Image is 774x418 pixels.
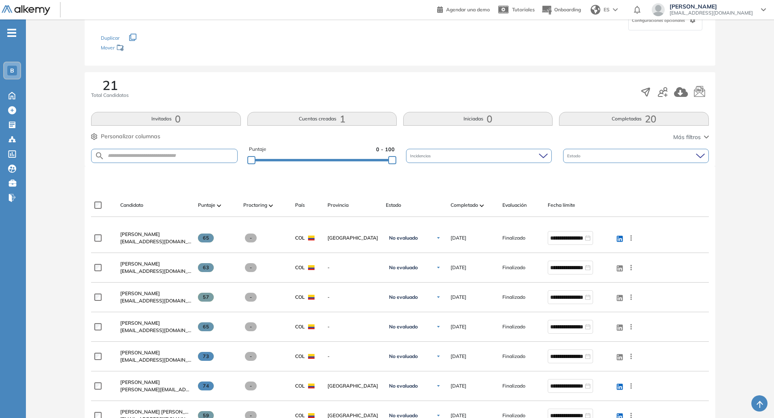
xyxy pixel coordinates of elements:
span: [PERSON_NAME] [120,290,160,296]
img: SEARCH_ALT [95,151,104,161]
a: [PERSON_NAME] [120,260,191,268]
span: Finalizado [502,353,525,360]
span: 63 [198,263,214,272]
span: Puntaje [198,201,215,209]
span: [DATE] [451,234,466,242]
button: Personalizar columnas [91,132,160,141]
span: 65 [198,322,214,331]
span: País [295,201,305,209]
span: [DATE] [451,323,466,330]
span: - [245,352,257,361]
span: Estado [567,153,582,159]
span: Total Candidatos [91,92,129,99]
img: [missing "en.ARROW_ALT" translation] [217,204,221,207]
span: 0 - 100 [376,146,395,153]
span: - [327,353,379,360]
span: COL [295,382,305,390]
span: COL [295,353,305,360]
i: - [7,32,16,34]
span: - [245,322,257,331]
span: Estado [386,201,401,209]
span: [PERSON_NAME] [120,320,160,326]
img: Ícono de flecha [436,324,441,329]
img: COL [308,354,315,359]
div: Mover [101,41,182,56]
span: [GEOGRAPHIC_DATA] [327,382,379,390]
span: No evaluado [389,353,418,360]
span: Provincia [327,201,349,209]
span: - [327,323,379,330]
img: COL [308,384,315,388]
img: COL [308,265,315,270]
span: No evaluado [389,294,418,300]
img: COL [308,295,315,300]
a: Agendar una demo [437,4,490,14]
span: Más filtros [673,133,701,141]
span: [PERSON_NAME][EMAIL_ADDRESS][DOMAIN_NAME] [120,386,191,393]
img: Ícono de flecha [436,295,441,300]
span: COL [295,323,305,330]
span: - [245,382,257,390]
span: Finalizado [502,323,525,330]
span: No evaluado [389,264,418,271]
span: B [10,67,14,74]
span: 74 [198,382,214,390]
span: ES [604,6,610,13]
span: Fecha límite [548,201,575,209]
span: 73 [198,352,214,361]
span: Evaluación [502,201,527,209]
span: [EMAIL_ADDRESS][DOMAIN_NAME] [670,10,753,16]
span: No evaluado [389,383,418,389]
span: Candidato [120,201,143,209]
span: [DATE] [451,382,466,390]
img: Logo [2,5,50,15]
span: [GEOGRAPHIC_DATA] [327,234,379,242]
button: Invitados0 [91,112,240,126]
img: Ícono de flecha [436,413,441,418]
img: COL [308,324,315,329]
span: [EMAIL_ADDRESS][DOMAIN_NAME] [120,327,191,334]
span: Agendar una demo [446,6,490,13]
span: Configuraciones opcionales [632,17,687,24]
button: Cuentas creadas1 [247,112,397,126]
img: Ícono de flecha [436,354,441,359]
span: - [245,234,257,242]
span: [PERSON_NAME] [670,3,753,10]
div: Widget de chat [628,324,774,418]
span: [DATE] [451,264,466,271]
img: Ícono de flecha [436,384,441,388]
span: [PERSON_NAME] [PERSON_NAME] [120,409,201,415]
span: Finalizado [502,234,525,242]
img: [missing "en.ARROW_ALT" translation] [480,204,484,207]
span: Proctoring [243,201,267,209]
img: [missing "en.ARROW_ALT" translation] [269,204,273,207]
span: [PERSON_NAME] [120,349,160,356]
span: COL [295,294,305,301]
a: [PERSON_NAME] [120,290,191,297]
span: Finalizado [502,382,525,390]
div: Configuraciones opcionales [628,10,702,30]
span: 65 [198,234,214,242]
span: [PERSON_NAME] [120,261,160,267]
button: Iniciadas0 [403,112,553,126]
a: [PERSON_NAME] [120,231,191,238]
a: [PERSON_NAME] [120,349,191,356]
img: COL [308,413,315,418]
img: world [591,5,600,15]
span: 21 [102,79,118,92]
span: [EMAIL_ADDRESS][DOMAIN_NAME] [120,238,191,245]
span: [PERSON_NAME] [120,379,160,385]
span: [DATE] [451,353,466,360]
span: No evaluado [389,324,418,330]
div: Incidencias [406,149,552,163]
span: [DATE] [451,294,466,301]
span: Finalizado [502,294,525,301]
span: Duplicar [101,35,119,41]
button: Completadas20 [559,112,708,126]
span: [PERSON_NAME] [120,231,160,237]
span: [EMAIL_ADDRESS][DOMAIN_NAME] [120,297,191,304]
span: 57 [198,293,214,302]
div: Estado [563,149,709,163]
span: No evaluado [389,235,418,241]
span: Tutoriales [512,6,535,13]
